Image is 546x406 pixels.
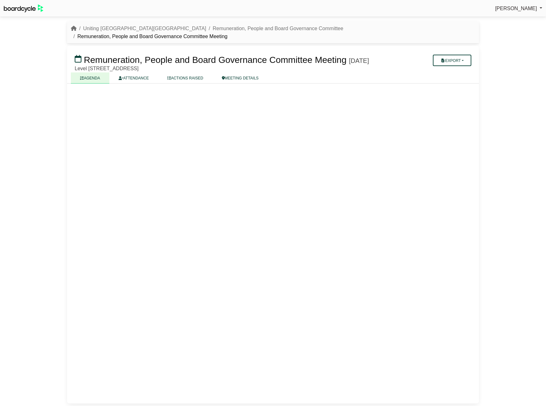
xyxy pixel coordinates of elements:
[495,4,542,13] a: [PERSON_NAME]
[75,66,139,71] span: Level [STREET_ADDRESS]
[495,6,537,11] span: [PERSON_NAME]
[83,26,206,31] a: Uniting [GEOGRAPHIC_DATA][GEOGRAPHIC_DATA]
[433,55,471,66] button: Export
[109,72,158,84] a: ATTENDANCE
[71,32,228,41] li: Remuneration, People and Board Governance Committee Meeting
[213,72,268,84] a: MEETING DETAILS
[158,72,212,84] a: ACTIONS RAISED
[349,57,369,64] div: [DATE]
[71,72,109,84] a: AGENDA
[4,4,43,12] img: BoardcycleBlackGreen-aaafeed430059cb809a45853b8cf6d952af9d84e6e89e1f1685b34bfd5cb7d64.svg
[84,55,346,65] span: Remuneration, People and Board Governance Committee Meeting
[213,26,343,31] a: Remuneration, People and Board Governance Committee
[71,24,475,41] nav: breadcrumb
